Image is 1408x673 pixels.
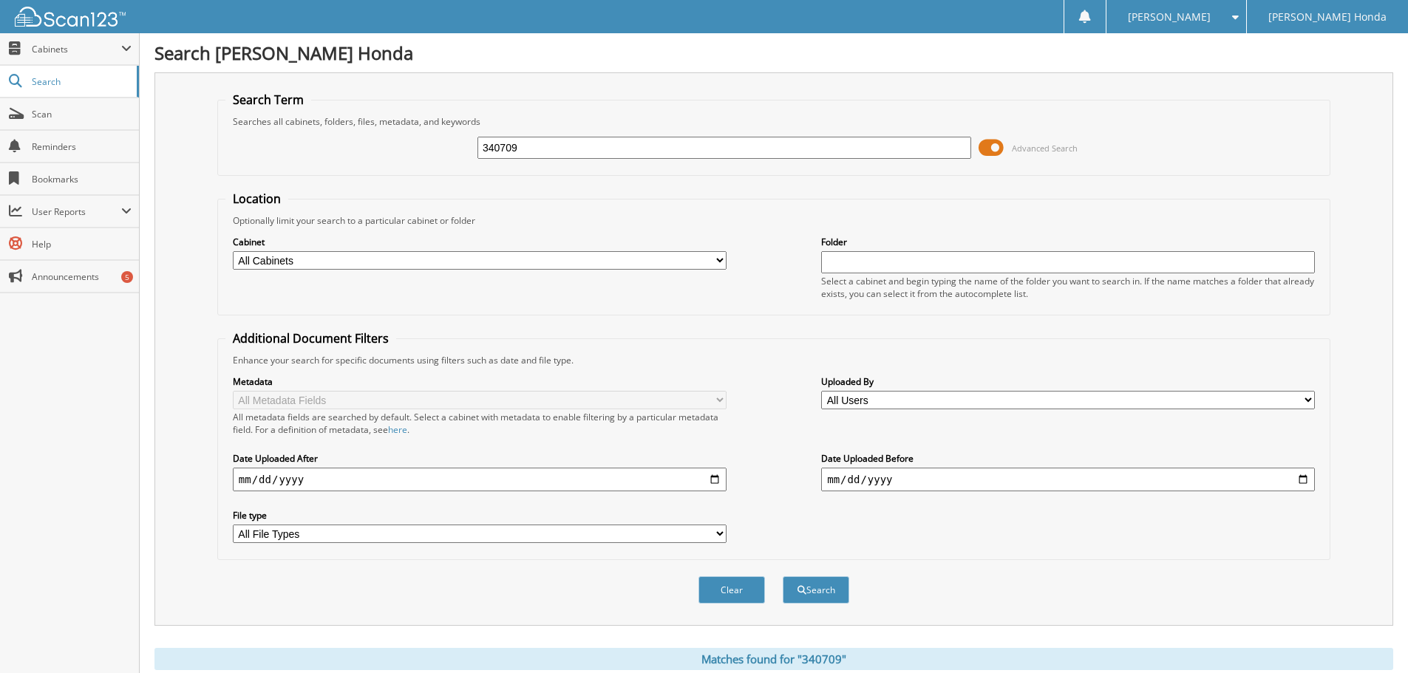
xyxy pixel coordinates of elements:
button: Clear [698,576,765,604]
label: Cabinet [233,236,727,248]
span: [PERSON_NAME] Honda [1268,13,1387,21]
label: Folder [821,236,1315,248]
span: Cabinets [32,43,121,55]
div: 5 [121,271,133,283]
button: Search [783,576,849,604]
div: All metadata fields are searched by default. Select a cabinet with metadata to enable filtering b... [233,411,727,436]
span: User Reports [32,205,121,218]
input: start [233,468,727,491]
div: Select a cabinet and begin typing the name of the folder you want to search in. If the name match... [821,275,1315,300]
div: Searches all cabinets, folders, files, metadata, and keywords [225,115,1322,128]
span: Reminders [32,140,132,153]
input: end [821,468,1315,491]
div: Matches found for "340709" [154,648,1393,670]
span: Help [32,238,132,250]
div: Optionally limit your search to a particular cabinet or folder [225,214,1322,227]
span: Advanced Search [1012,143,1078,154]
span: Search [32,75,129,88]
legend: Additional Document Filters [225,330,396,346]
label: Metadata [233,375,727,388]
span: Scan [32,108,132,120]
span: Bookmarks [32,173,132,185]
span: [PERSON_NAME] [1128,13,1211,21]
label: Uploaded By [821,375,1315,388]
label: Date Uploaded Before [821,452,1315,465]
a: here [388,423,407,436]
label: File type [233,509,727,522]
legend: Location [225,191,288,207]
span: Announcements [32,270,132,283]
h1: Search [PERSON_NAME] Honda [154,41,1393,65]
legend: Search Term [225,92,311,108]
img: scan123-logo-white.svg [15,7,126,27]
label: Date Uploaded After [233,452,727,465]
div: Enhance your search for specific documents using filters such as date and file type. [225,354,1322,366]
